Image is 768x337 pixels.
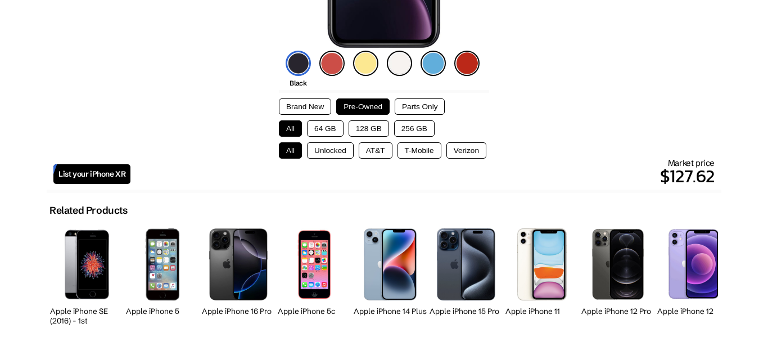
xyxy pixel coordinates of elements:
[336,98,390,115] button: Pre-Owned
[126,222,199,329] a: iPhone 5s Apple iPhone 5
[319,51,345,76] img: coral-icon
[354,307,427,316] h2: Apple iPhone 14 Plus
[278,222,351,329] a: iPhone 5s Apple iPhone 5c
[395,98,445,115] button: Parts Only
[286,51,311,76] img: black-icon
[58,169,125,179] span: List your iPhone XR
[397,142,441,159] button: T-Mobile
[657,307,730,316] h2: Apple iPhone 12
[394,120,435,137] button: 256 GB
[430,307,503,316] h2: Apple iPhone 15 Pro
[296,228,332,300] img: iPhone 5s
[581,222,654,329] a: iPhone 12 Pro Apple iPhone 12 Pro
[454,51,480,76] img: product-red-icon
[278,307,351,316] h2: Apple iPhone 5c
[354,222,427,329] a: iPhone 14 Plus Apple iPhone 14 Plus
[430,222,503,329] a: iPhone 15 Pro Apple iPhone 15 Pro
[517,228,567,300] img: iPhone 11
[49,204,128,217] h2: Related Products
[307,120,344,137] button: 64 GB
[353,51,378,76] img: yellow-icon
[209,228,267,300] img: iPhone 16 Pro
[581,307,654,316] h2: Apple iPhone 12 Pro
[505,307,579,316] h2: Apple iPhone 11
[421,51,446,76] img: blue-icon
[446,142,486,159] button: Verizon
[387,51,412,76] img: white-icon
[437,228,495,300] img: iPhone 15 Pro
[279,142,302,159] button: All
[364,228,416,300] img: iPhone 14 Plus
[130,163,715,190] p: $127.62
[202,222,275,329] a: iPhone 16 Pro Apple iPhone 16 Pro
[53,164,130,184] a: List your iPhone XR
[668,228,720,300] img: iPhone 12
[279,120,302,137] button: All
[349,120,389,137] button: 128 GB
[290,79,306,87] span: Black
[50,307,123,335] h2: Apple iPhone SE (2016) - 1st Generation
[146,228,180,300] img: iPhone 5s
[505,222,579,329] a: iPhone 11 Apple iPhone 11
[126,307,199,316] h2: Apple iPhone 5
[130,158,715,190] div: Market price
[359,142,392,159] button: AT&T
[202,307,275,316] h2: Apple iPhone 16 Pro
[657,222,730,329] a: iPhone 12 Apple iPhone 12
[592,228,644,300] img: iPhone 12 Pro
[307,142,354,159] button: Unlocked
[279,98,331,115] button: Brand New
[50,222,123,329] a: iPhone SE 1st Gen Apple iPhone SE (2016) - 1st Generation
[62,228,111,300] img: iPhone SE 1st Gen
